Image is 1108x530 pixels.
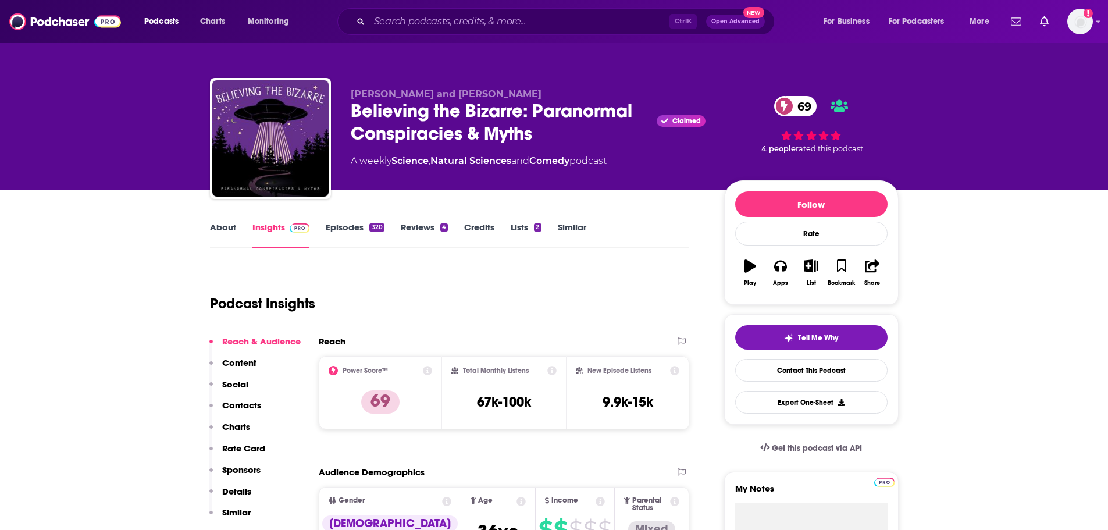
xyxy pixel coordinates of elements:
a: Show notifications dropdown [1006,12,1026,31]
button: open menu [961,12,1004,31]
p: 69 [361,390,400,414]
a: 69 [774,96,817,116]
a: Natural Sciences [430,155,511,166]
a: Pro website [874,476,895,487]
span: Age [478,497,493,504]
span: Podcasts [144,13,179,30]
button: Play [735,252,765,294]
h2: New Episode Listens [587,367,651,375]
h2: Audience Demographics [319,467,425,478]
a: Science [391,155,429,166]
img: Podchaser Pro [290,223,310,233]
span: Tell Me Why [798,333,838,343]
div: 4 [440,223,448,232]
h2: Reach [319,336,345,347]
button: Bookmark [826,252,857,294]
h3: 9.9k-15k [603,393,653,411]
div: Play [744,280,756,287]
button: List [796,252,826,294]
p: Similar [222,507,251,518]
p: Charts [222,421,250,432]
div: Search podcasts, credits, & more... [348,8,786,35]
button: Social [209,379,248,400]
button: open menu [240,12,304,31]
button: Apps [765,252,796,294]
label: My Notes [735,483,888,503]
img: User Profile [1067,9,1093,34]
a: Lists2 [511,222,541,248]
button: Sponsors [209,464,261,486]
span: Logged in as fvultaggio [1067,9,1093,34]
a: Comedy [529,155,569,166]
div: 2 [534,223,541,232]
h2: Power Score™ [343,367,388,375]
a: Charts [193,12,232,31]
span: , [429,155,430,166]
span: Gender [339,497,365,504]
h1: Podcast Insights [210,295,315,312]
p: Sponsors [222,464,261,475]
a: InsightsPodchaser Pro [252,222,310,248]
button: Charts [209,421,250,443]
p: Social [222,379,248,390]
button: Similar [209,507,251,528]
a: Episodes320 [326,222,384,248]
p: Reach & Audience [222,336,301,347]
a: Show notifications dropdown [1035,12,1053,31]
svg: Add a profile image [1084,9,1093,18]
p: Content [222,357,256,368]
a: Get this podcast via API [751,434,872,463]
div: 320 [369,223,384,232]
div: Rate [735,222,888,246]
div: 69 4 peoplerated this podcast [724,88,899,161]
span: 4 people [761,144,796,153]
span: rated this podcast [796,144,863,153]
div: Share [864,280,880,287]
a: Similar [558,222,586,248]
button: Export One-Sheet [735,391,888,414]
button: open menu [136,12,194,31]
button: Content [209,357,256,379]
button: Contacts [209,400,261,421]
span: Claimed [672,118,701,124]
h3: 67k-100k [477,393,531,411]
input: Search podcasts, credits, & more... [369,12,669,31]
a: Reviews4 [401,222,448,248]
span: Ctrl K [669,14,697,29]
h2: Total Monthly Listens [463,367,529,375]
span: [PERSON_NAME] and [PERSON_NAME] [351,88,541,99]
span: More [970,13,989,30]
a: About [210,222,236,248]
a: Credits [464,222,494,248]
img: Podchaser - Follow, Share and Rate Podcasts [9,10,121,33]
p: Rate Card [222,443,265,454]
img: Podchaser Pro [874,478,895,487]
a: Contact This Podcast [735,359,888,382]
button: Show profile menu [1067,9,1093,34]
img: tell me why sparkle [784,333,793,343]
div: Apps [773,280,788,287]
div: Bookmark [828,280,855,287]
button: Open AdvancedNew [706,15,765,29]
span: and [511,155,529,166]
span: Get this podcast via API [772,443,862,453]
button: open menu [881,12,961,31]
span: Income [551,497,578,504]
span: Parental Status [632,497,668,512]
span: Open Advanced [711,19,760,24]
button: tell me why sparkleTell Me Why [735,325,888,350]
button: open menu [815,12,884,31]
div: List [807,280,816,287]
button: Share [857,252,887,294]
span: New [743,7,764,18]
div: A weekly podcast [351,154,607,168]
button: Details [209,486,251,507]
p: Contacts [222,400,261,411]
span: For Business [824,13,870,30]
img: Believing the Bizarre: Paranormal Conspiracies & Myths [212,80,329,197]
button: Reach & Audience [209,336,301,357]
span: For Podcasters [889,13,945,30]
span: Charts [200,13,225,30]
